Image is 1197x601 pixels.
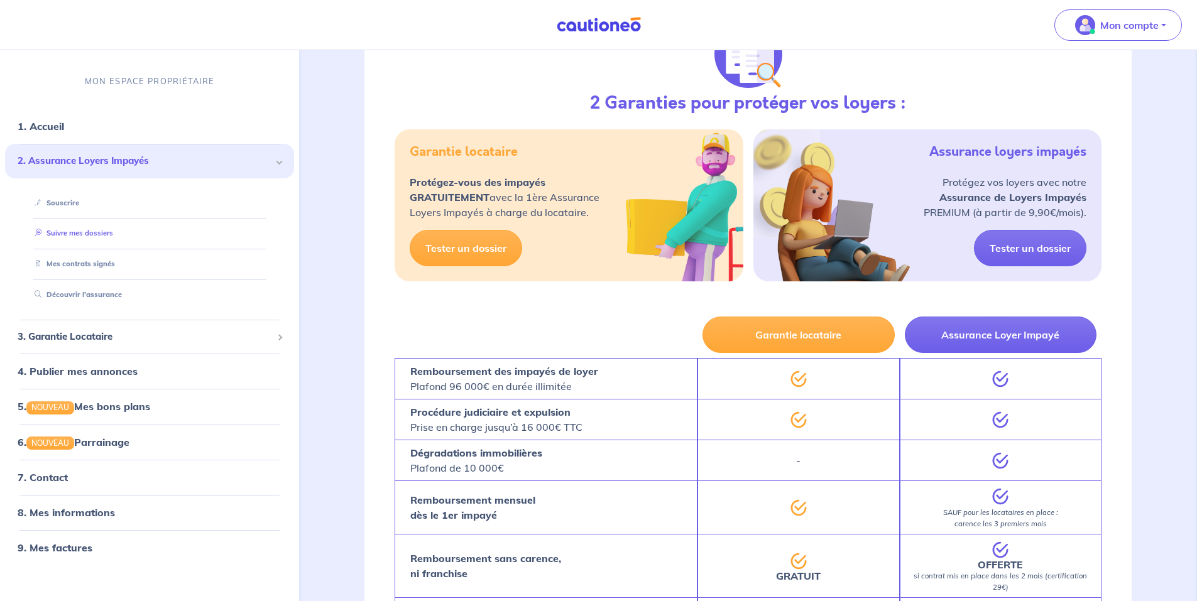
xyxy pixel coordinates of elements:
p: Mon compte [1100,18,1159,33]
div: 2. Assurance Loyers Impayés [5,144,294,178]
a: Découvrir l'assurance [30,290,122,299]
button: Assurance Loyer Impayé [905,317,1096,353]
div: - [697,440,899,480]
div: Découvrir l'assurance [20,284,279,305]
img: illu_account_valid_menu.svg [1075,15,1095,35]
a: Tester un dossier [410,230,522,266]
h5: Assurance loyers impayés [929,144,1086,160]
a: 6.NOUVEAUParrainage [18,435,129,448]
em: si contrat mis en place dans les 2 mois (certification 29€) [914,571,1087,592]
p: Protégez vos loyers avec notre PREMIUM (à partir de 9,90€/mois). [924,175,1086,220]
button: illu_account_valid_menu.svgMon compte [1054,9,1182,41]
strong: Protégez-vous des impayés GRATUITEMENT [410,176,545,203]
p: MON ESPACE PROPRIÉTAIRE [85,75,214,87]
div: 5.NOUVEAUMes bons plans [5,394,294,419]
strong: GRATUIT [776,570,821,582]
p: Prise en charge jusqu’à 16 000€ TTC [410,404,582,435]
div: Souscrire [20,192,279,213]
a: 9. Mes factures [18,541,92,553]
strong: Dégradations immobilières [410,447,542,459]
a: 5.NOUVEAUMes bons plans [18,400,150,413]
em: SAUF pour les locataires en place : carence les 3 premiers mois [943,508,1058,528]
p: Plafond 96 000€ en durée illimitée [410,364,598,394]
a: 1. Accueil [18,120,64,133]
h5: Garantie locataire [410,144,518,160]
p: Plafond de 10 000€ [410,445,542,475]
div: 9. Mes factures [5,534,294,560]
strong: OFFERTE [978,558,1023,571]
div: 3. Garantie Locataire [5,325,294,349]
img: Cautioneo [552,17,646,33]
div: 6.NOUVEAUParrainage [5,429,294,454]
div: Suivre mes dossiers [20,223,279,244]
a: Souscrire [30,198,79,207]
strong: Remboursement mensuel dès le 1er impayé [410,494,535,521]
strong: Assurance de Loyers Impayés [939,191,1086,203]
p: avec la 1ère Assurance Loyers Impayés à charge du locataire. [410,175,599,220]
div: 4. Publier mes annonces [5,359,294,384]
a: 4. Publier mes annonces [18,365,138,377]
button: Garantie locataire [702,317,894,353]
div: 1. Accueil [5,114,294,139]
span: 3. Garantie Locataire [18,330,272,344]
a: Mes contrats signés [30,259,115,268]
h3: 2 Garanties pour protéger vos loyers : [590,93,906,114]
span: 2. Assurance Loyers Impayés [18,154,272,168]
a: Tester un dossier [974,230,1086,266]
a: 7. Contact [18,470,68,483]
div: 7. Contact [5,464,294,489]
div: Mes contrats signés [20,254,279,274]
div: 8. Mes informations [5,499,294,524]
a: Suivre mes dossiers [30,229,113,237]
a: 8. Mes informations [18,506,115,518]
strong: Procédure judiciaire et expulsion [410,406,571,418]
strong: Remboursement sans carence, ni franchise [410,552,561,580]
img: justif-loupe [714,20,782,88]
strong: Remboursement des impayés de loyer [410,365,598,377]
